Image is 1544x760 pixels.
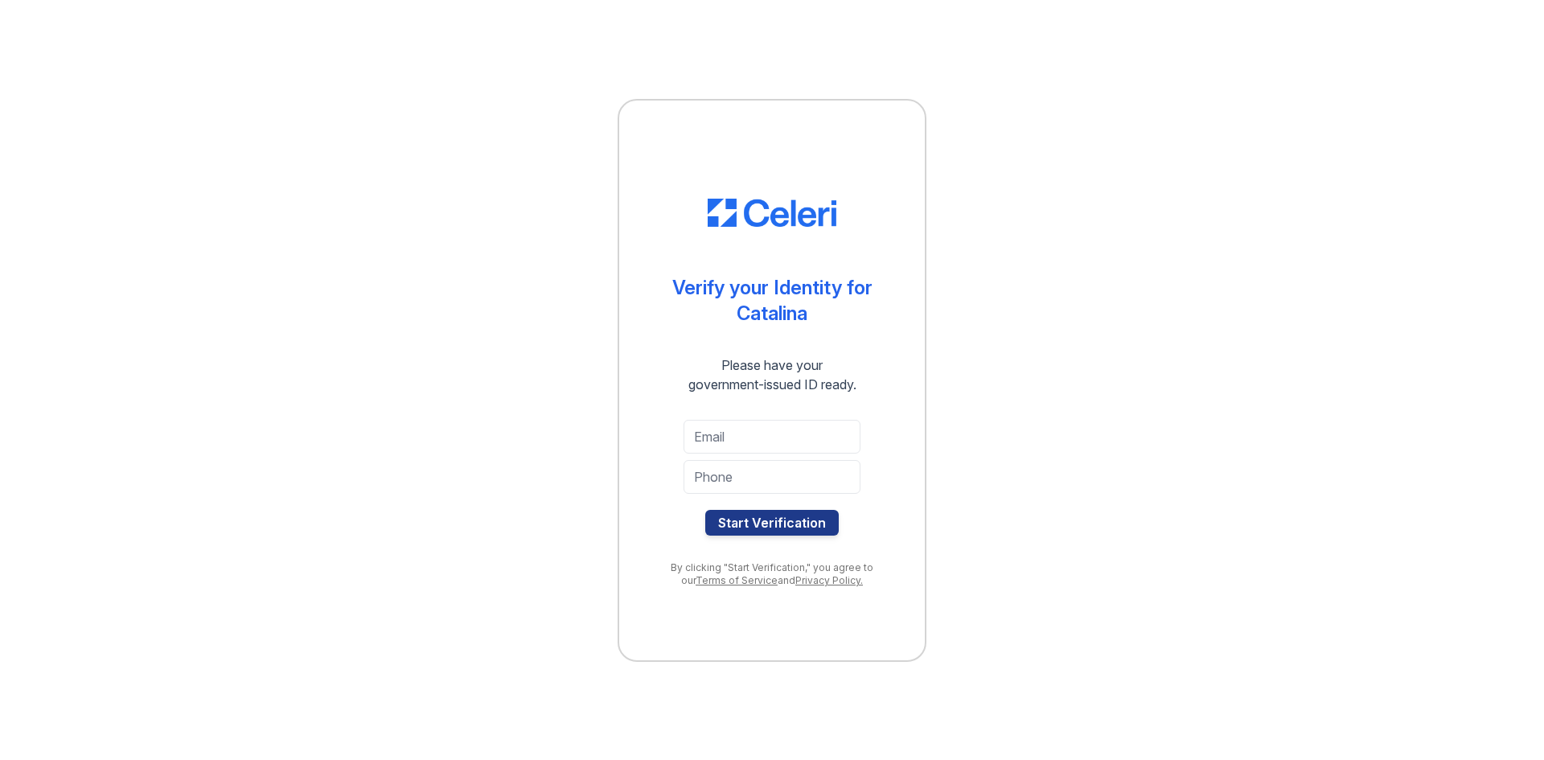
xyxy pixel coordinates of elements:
[672,275,873,327] div: Verify your Identity for Catalina
[684,420,860,454] input: Email
[659,355,885,394] div: Please have your government-issued ID ready.
[651,561,893,587] div: By clicking "Start Verification," you agree to our and
[696,574,778,586] a: Terms of Service
[684,460,860,494] input: Phone
[705,510,839,536] button: Start Verification
[795,574,863,586] a: Privacy Policy.
[708,199,836,228] img: CE_Logo_Blue-a8612792a0a2168367f1c8372b55b34899dd931a85d93a1a3d3e32e68fde9ad4.png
